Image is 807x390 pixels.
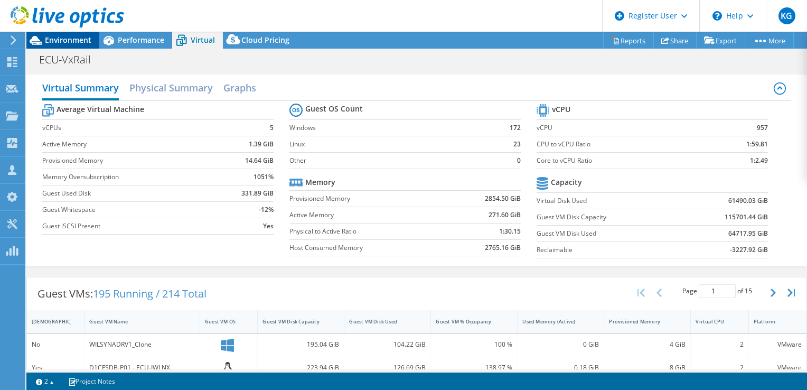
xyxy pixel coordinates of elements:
b: 957 [757,123,768,133]
div: Provisioned Memory [609,318,673,325]
label: Provisioned Memory [289,193,448,204]
label: Guest Whitespace [42,205,218,215]
a: Reports [603,32,654,49]
label: Core to vCPU Ratio [537,155,707,166]
b: Memory [305,177,335,188]
b: Guest OS Count [305,104,363,114]
label: Provisioned Memory [42,155,218,166]
b: 1:59.81 [746,139,768,150]
b: 172 [510,123,521,133]
div: Guest VM Disk Used [349,318,413,325]
div: WILSYNADRV1_Clone [89,339,195,350]
span: KG [778,7,795,24]
label: Active Memory [289,210,448,220]
label: Memory Oversubscription [42,172,218,182]
h2: Graphs [223,77,256,98]
b: 1051% [254,172,274,182]
h1: ECU-VxRail [34,54,107,66]
label: Windows [289,123,491,133]
div: 0 GiB [522,339,599,350]
div: 223.94 GiB [262,362,339,374]
b: 61490.03 GiB [728,196,768,206]
b: -12% [259,205,274,215]
b: 1.39 GiB [249,139,274,150]
div: [DEMOGRAPHIC_DATA] [32,318,67,325]
a: 2 [29,375,61,388]
div: Platform [754,318,789,325]
div: Guest VM Name [89,318,182,325]
div: 126.69 GiB [349,362,426,374]
label: Physical to Active Ratio [289,226,448,237]
div: 0.18 GiB [522,362,599,374]
div: Yes [32,362,79,374]
b: 1:30.15 [499,226,521,237]
b: vCPU [552,104,570,115]
div: 2 [696,339,743,350]
a: Share [653,32,697,49]
div: 195.04 GiB [262,339,339,350]
h2: Physical Summary [129,77,213,98]
span: Page of [682,284,752,298]
div: No [32,339,79,350]
b: 64717.95 GiB [728,228,768,239]
svg: \n [712,11,722,21]
div: 2 [696,362,743,374]
span: Cloud Pricing [241,35,289,45]
b: 1:2.49 [750,155,768,166]
label: CPU to vCPU Ratio [537,139,707,150]
label: Other [289,155,491,166]
div: Guest VM Disk Capacity [262,318,326,325]
span: 195 Running / 214 Total [93,286,207,301]
input: jump to page [699,284,736,298]
span: 15 [745,286,752,295]
b: 115701.44 GiB [725,212,768,222]
div: 8 GiB [609,362,686,374]
label: Guest iSCSI Present [42,221,218,231]
b: 271.60 GiB [489,210,521,220]
label: Guest VM Disk Capacity [537,212,683,222]
b: 5 [270,123,274,133]
span: Environment [45,35,91,45]
a: Project Notes [61,375,123,388]
label: Host Consumed Memory [289,243,448,253]
b: 23 [513,139,521,150]
div: 100 % [436,339,512,350]
b: Average Virtual Machine [57,104,144,115]
div: Guest VM OS [205,318,240,325]
b: 331.89 GiB [241,188,274,199]
label: vCPUs [42,123,218,133]
b: 2854.50 GiB [485,193,521,204]
label: Guest Used Disk [42,188,218,199]
label: Reclaimable [537,245,683,255]
b: Capacity [551,177,582,188]
label: vCPU [537,123,707,133]
div: 4 GiB [609,339,686,350]
div: Virtual CPU [696,318,730,325]
div: 138.97 % [436,362,512,374]
b: 0 [517,155,521,166]
div: VMware [754,339,802,350]
div: 104.22 GiB [349,339,426,350]
span: Virtual [191,35,215,45]
div: Guest VMs: [27,277,217,310]
b: 14.64 GiB [245,155,274,166]
div: D1CFSDB-P01 - ECU-IWLNX [89,362,195,374]
h2: Virtual Summary [42,77,119,100]
b: 2765.16 GiB [485,243,521,253]
span: Performance [118,35,164,45]
a: More [745,32,794,49]
b: Yes [263,221,274,231]
a: Export [696,32,745,49]
label: Active Memory [42,139,218,150]
label: Guest VM Disk Used [537,228,683,239]
label: Linux [289,139,491,150]
b: -3227.92 GiB [730,245,768,255]
div: Guest VM % Occupancy [436,318,500,325]
div: Used Memory (Active) [522,318,586,325]
div: VMware [754,362,802,374]
label: Virtual Disk Used [537,196,683,206]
